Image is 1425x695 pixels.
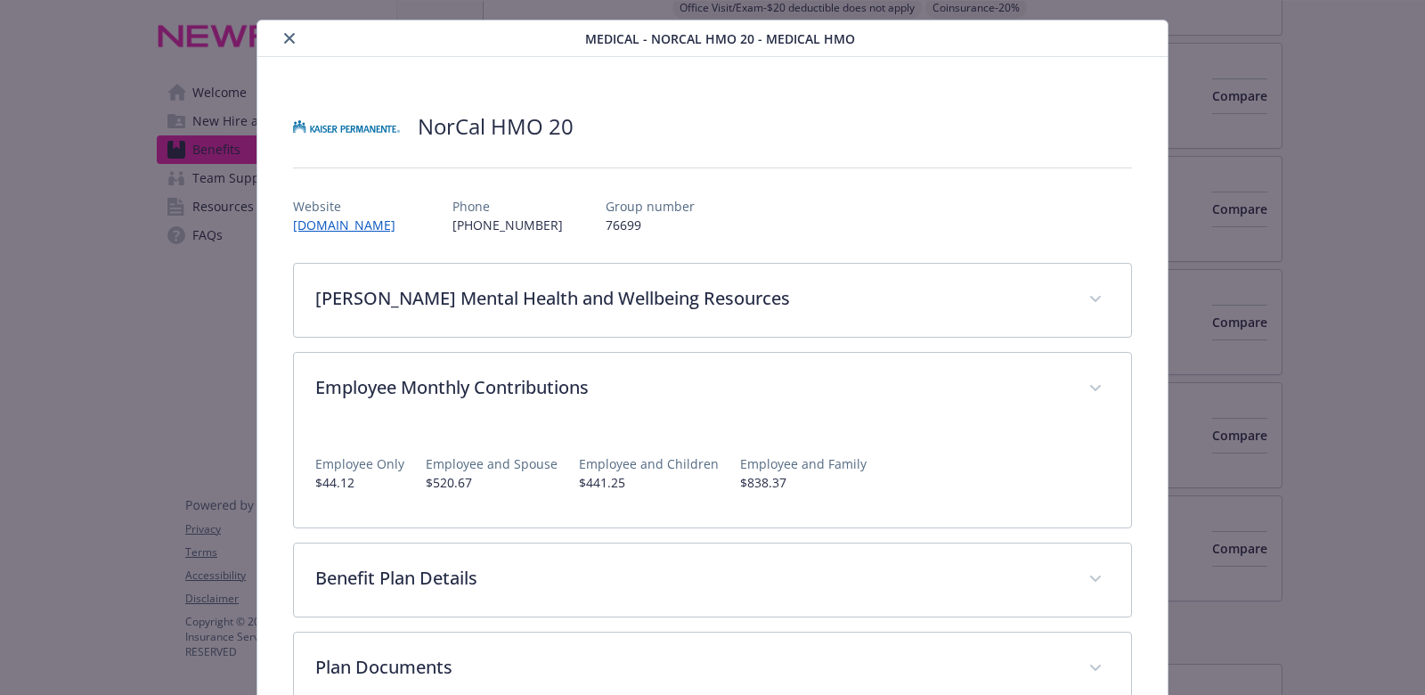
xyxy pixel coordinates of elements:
p: [PERSON_NAME] Mental Health and Wellbeing Resources [315,285,1067,312]
p: Employee Monthly Contributions [315,374,1067,401]
p: $520.67 [426,473,558,492]
div: Employee Monthly Contributions [294,426,1131,527]
p: Employee Only [315,454,404,473]
p: $441.25 [579,473,719,492]
p: $44.12 [315,473,404,492]
p: Plan Documents [315,654,1067,681]
p: Benefit Plan Details [315,565,1067,592]
p: Website [293,197,410,216]
a: [DOMAIN_NAME] [293,217,410,233]
p: Employee and Family [740,454,867,473]
img: Kaiser Permanente Insurance Company [293,100,400,153]
div: Benefit Plan Details [294,544,1131,617]
p: $838.37 [740,473,867,492]
p: Phone [452,197,563,216]
div: [PERSON_NAME] Mental Health and Wellbeing Resources [294,264,1131,337]
p: Group number [606,197,695,216]
h2: NorCal HMO 20 [418,111,574,142]
div: Employee Monthly Contributions [294,353,1131,426]
button: close [279,28,300,49]
p: Employee and Children [579,454,719,473]
p: Employee and Spouse [426,454,558,473]
p: 76699 [606,216,695,234]
p: [PHONE_NUMBER] [452,216,563,234]
span: Medical - NorCal HMO 20 - Medical HMO [585,29,855,48]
